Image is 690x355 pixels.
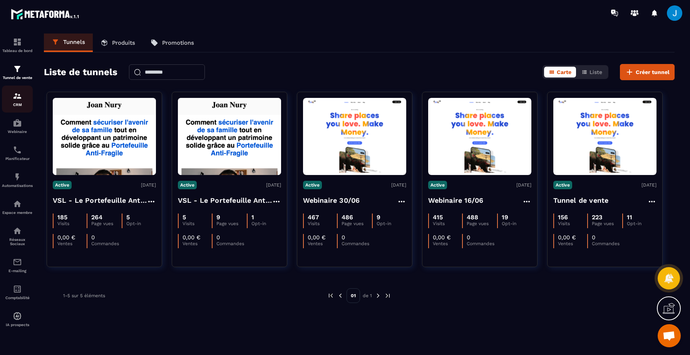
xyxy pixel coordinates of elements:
p: Commandes [91,241,121,246]
p: 223 [592,214,602,221]
p: Opt-in [126,221,156,226]
a: social-networksocial-networkRéseaux Sociaux [2,220,33,252]
a: Ouvrir le chat [658,324,681,347]
a: automationsautomationsAutomatisations [2,167,33,193]
p: 01 [347,288,360,303]
p: 0 [91,234,95,241]
h2: Liste de tunnels [44,64,117,80]
p: Réseaux Sociaux [2,237,33,246]
p: Visits [558,221,587,226]
p: Visits [183,221,212,226]
img: formation [13,91,22,101]
a: automationsautomationsEspace membre [2,193,33,220]
p: Opt-in [251,221,281,226]
span: Carte [557,69,571,75]
p: [DATE] [641,182,657,188]
img: accountant [13,284,22,294]
p: 467 [308,214,319,221]
p: Tunnels [63,39,85,45]
p: Opt-in [502,221,531,226]
p: CRM [2,103,33,107]
p: Page vues [216,221,247,226]
a: emailemailE-mailing [2,252,33,279]
p: 0,00 € [558,234,576,241]
a: Tunnels [44,34,93,52]
p: Commandes [467,241,496,246]
p: Visits [57,221,87,226]
img: formation [13,64,22,74]
p: E-mailing [2,269,33,273]
img: automations [13,311,22,321]
p: de 1 [363,293,372,299]
p: Webinaire [2,130,33,134]
img: email [13,257,22,267]
p: 486 [342,214,353,221]
img: image [428,100,531,173]
p: 0,00 € [57,234,75,241]
img: next [375,292,382,299]
p: Active [178,181,197,189]
img: automations [13,172,22,182]
p: Page vues [592,221,622,226]
img: image [53,98,156,175]
a: schedulerschedulerPlanificateur [2,140,33,167]
a: automationsautomationsWebinaire [2,113,33,140]
p: Planificateur [2,156,33,161]
img: next [384,292,391,299]
a: formationformationTunnel de vente [2,59,33,86]
p: Ventes [433,241,462,246]
a: formationformationTableau de bord [2,32,33,59]
p: Opt-in [627,221,656,226]
p: Commandes [592,241,621,246]
a: Produits [93,34,143,52]
p: 0 [342,234,345,241]
p: 0,00 € [433,234,451,241]
p: Ventes [57,241,87,246]
p: 156 [558,214,568,221]
img: logo [11,7,80,21]
p: Opt-in [377,221,406,226]
img: formation [13,37,22,47]
a: formationformationCRM [2,86,33,113]
p: [DATE] [391,182,406,188]
p: 0 [467,234,470,241]
p: 415 [433,214,443,221]
img: automations [13,199,22,209]
img: image [178,98,281,175]
p: 0 [592,234,595,241]
img: prev [327,292,334,299]
p: Espace membre [2,210,33,215]
p: Ventes [558,241,587,246]
p: Page vues [91,221,122,226]
p: 9 [216,214,220,221]
h4: Webinaire 30/06 [303,195,360,206]
a: Promotions [143,34,202,52]
p: Active [553,181,572,189]
h4: Tunnel de vente [553,195,609,206]
p: 19 [502,214,508,221]
p: Ventes [308,241,337,246]
img: automations [13,118,22,128]
p: 11 [627,214,632,221]
p: 1-5 sur 5 éléments [63,293,105,298]
span: Liste [590,69,602,75]
img: social-network [13,226,22,236]
p: Visits [433,221,462,226]
p: Page vues [342,221,372,226]
p: Tunnel de vente [2,76,33,80]
p: 264 [91,214,102,221]
p: Produits [112,39,135,46]
p: 9 [377,214,380,221]
span: Créer tunnel [636,68,670,76]
p: Active [303,181,322,189]
button: Liste [577,67,607,77]
p: [DATE] [516,182,531,188]
img: image [303,100,406,173]
p: 1 [251,214,254,221]
p: 185 [57,214,67,221]
p: 0 [216,234,220,241]
p: [DATE] [141,182,156,188]
p: [DATE] [266,182,281,188]
h4: VSL - Le Portefeuille Anti-Fragile - PUB [53,195,147,206]
p: 5 [126,214,130,221]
